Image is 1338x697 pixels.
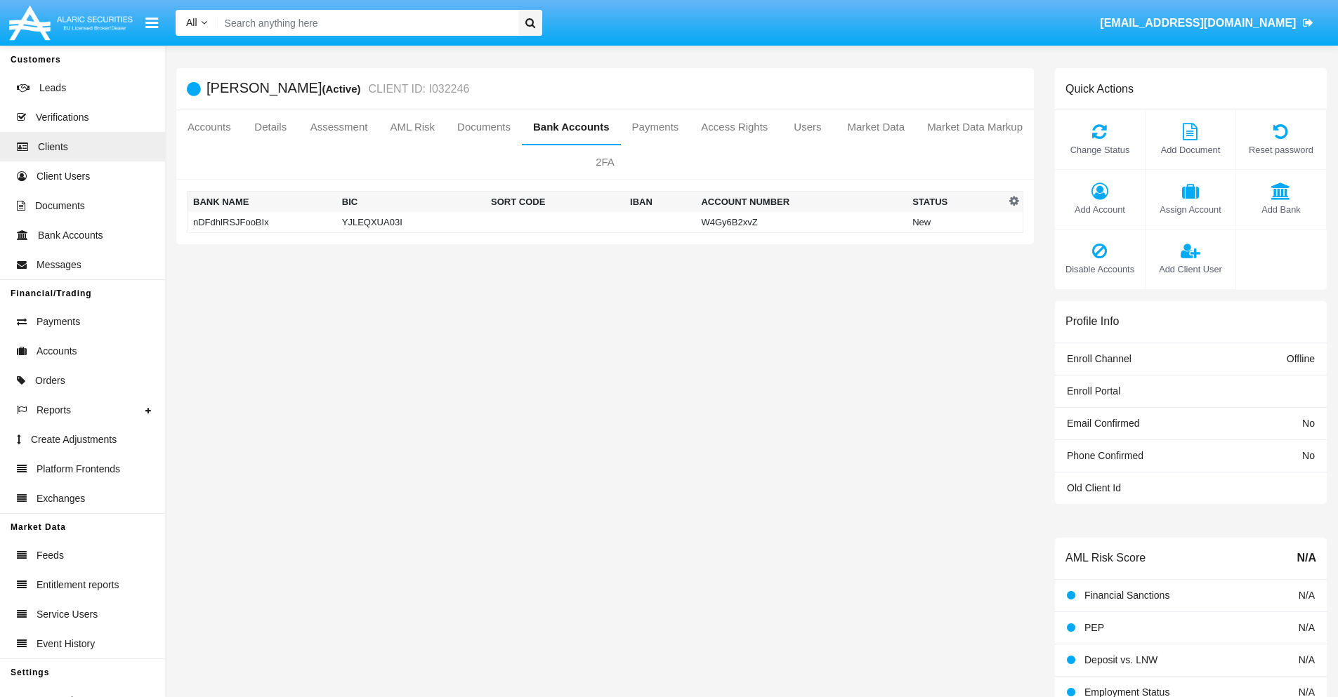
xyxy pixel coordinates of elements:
[322,81,365,97] div: (Active)
[365,84,470,95] small: CLIENT ID: I032246
[31,432,117,447] span: Create Adjustments
[176,145,1034,179] a: 2FA
[37,578,119,592] span: Entitlement reports
[299,110,379,144] a: Assessment
[907,192,1005,213] th: Status
[1297,550,1316,566] span: N/A
[186,17,197,28] span: All
[1153,263,1228,276] span: Add Client User
[624,192,695,213] th: IBAN
[690,110,779,144] a: Access Rights
[1299,590,1315,601] span: N/A
[1062,203,1138,216] span: Add Account
[35,373,65,388] span: Orders
[916,110,1034,144] a: Market Data Markup
[218,10,513,36] input: Search
[1302,418,1315,429] span: No
[1065,82,1134,95] h6: Quick Actions
[1065,551,1146,564] h6: AML Risk Score
[1084,654,1157,665] span: Deposit vs. LNW
[836,110,916,144] a: Market Data
[1243,203,1319,216] span: Add Bank
[37,314,80,329] span: Payments
[1067,385,1120,397] span: Enroll Portal
[336,192,485,213] th: BIC
[37,491,85,506] span: Exchanges
[485,192,624,213] th: Sort Code
[37,403,71,418] span: Reports
[1299,654,1315,665] span: N/A
[188,212,336,233] td: nDFdhlRSJFooBIx
[188,192,336,213] th: Bank Name
[38,228,103,243] span: Bank Accounts
[35,199,85,213] span: Documents
[37,637,95,651] span: Event History
[176,15,218,30] a: All
[446,110,522,144] a: Documents
[37,344,77,359] span: Accounts
[39,81,66,95] span: Leads
[1302,450,1315,461] span: No
[242,110,299,144] a: Details
[336,212,485,233] td: YJLEQXUA03I
[1153,143,1228,157] span: Add Document
[779,110,836,144] a: Users
[379,110,446,144] a: AML Risk
[522,110,621,144] a: Bank Accounts
[37,258,81,272] span: Messages
[621,110,690,144] a: Payments
[37,462,120,477] span: Platform Frontends
[176,110,242,144] a: Accounts
[1084,590,1169,601] span: Financial Sanctions
[1094,4,1320,43] a: [EMAIL_ADDRESS][DOMAIN_NAME]
[1065,314,1119,328] h6: Profile Info
[1062,263,1138,276] span: Disable Accounts
[695,212,907,233] td: W4Gy6B2xvZ
[1153,203,1228,216] span: Assign Account
[206,81,469,97] h5: [PERSON_NAME]
[695,192,907,213] th: Account Number
[1067,482,1121,493] span: Old Client Id
[1067,353,1132,364] span: Enroll Channel
[1243,143,1319,157] span: Reset password
[37,548,64,563] span: Feeds
[37,169,90,184] span: Client Users
[1067,450,1143,461] span: Phone Confirmed
[38,140,68,154] span: Clients
[907,212,1005,233] td: New
[37,607,98,622] span: Service Users
[1062,143,1138,157] span: Change Status
[1100,17,1296,29] span: [EMAIL_ADDRESS][DOMAIN_NAME]
[1067,418,1139,429] span: Email Confirmed
[1084,622,1104,633] span: PEP
[7,2,135,44] img: Logo image
[36,110,88,125] span: Verifications
[1299,622,1315,633] span: N/A
[1287,353,1315,364] span: Offline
